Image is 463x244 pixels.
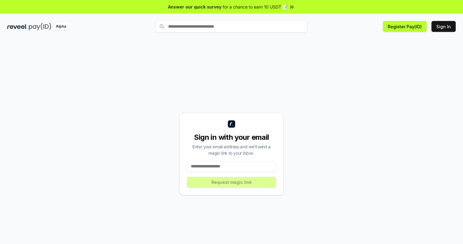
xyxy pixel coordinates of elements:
span: Answer our quick survey [168,4,221,10]
img: logo_small [228,120,235,128]
span: for a chance to earn 10 USDT 📝 [223,4,288,10]
button: Register Pay(ID) [383,21,427,32]
img: pay_id [29,23,51,30]
div: Alpha [52,23,69,30]
button: Sign In [431,21,456,32]
div: Sign in with your email [187,132,276,142]
div: Enter your email address and we’ll send a magic link to your inbox. [187,143,276,156]
img: reveel_dark [7,23,28,30]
